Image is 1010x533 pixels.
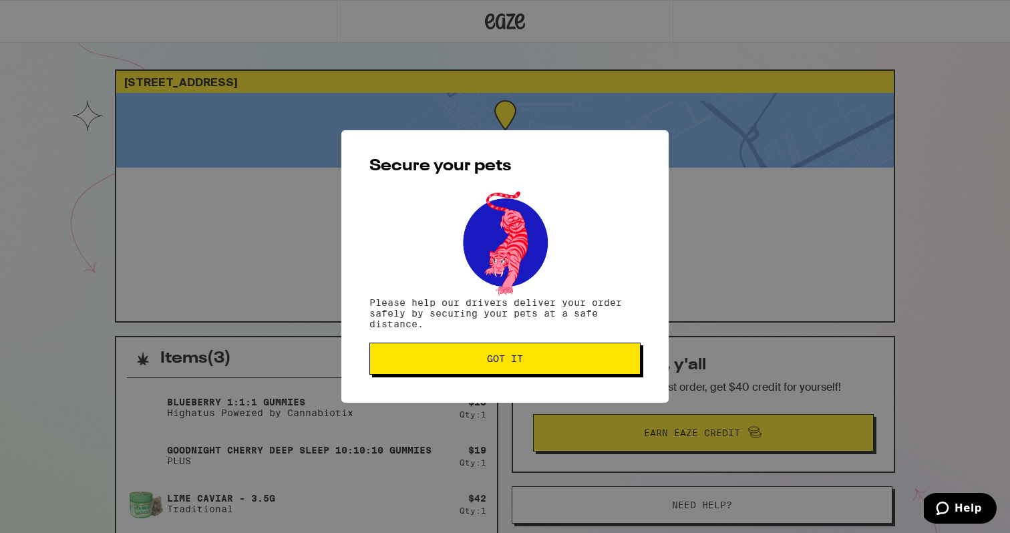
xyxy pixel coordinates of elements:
[924,493,997,526] iframe: Opens a widget where you can find more information
[369,343,641,375] button: Got it
[450,188,560,297] img: pets
[487,354,523,363] span: Got it
[369,158,641,174] h2: Secure your pets
[369,297,641,329] p: Please help our drivers deliver your order safely by securing your pets at a safe distance.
